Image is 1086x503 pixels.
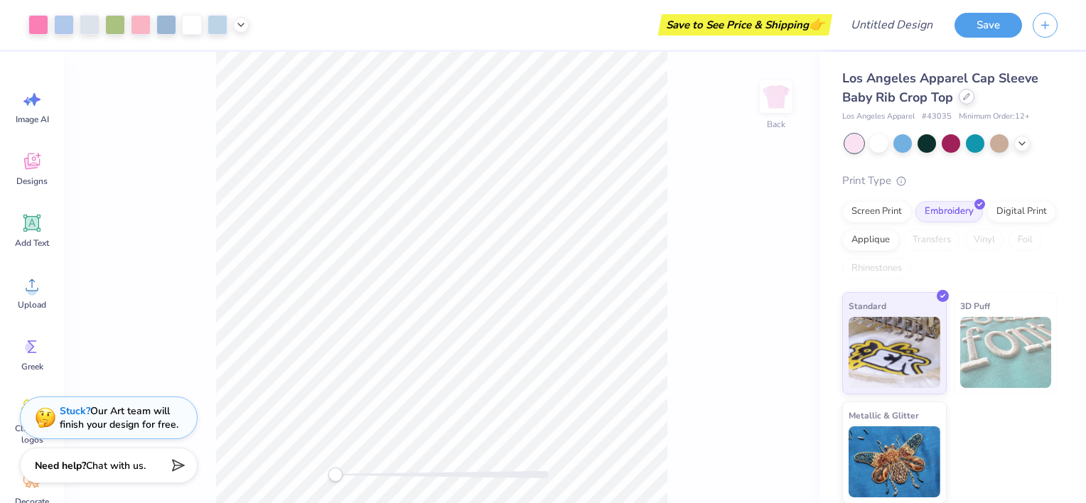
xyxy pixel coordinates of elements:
[662,14,829,36] div: Save to See Price & Shipping
[16,114,49,125] span: Image AI
[964,229,1004,251] div: Vinyl
[955,13,1022,38] button: Save
[86,459,146,472] span: Chat with us.
[16,175,48,187] span: Designs
[842,229,899,251] div: Applique
[849,408,919,423] span: Metallic & Glitter
[842,173,1058,189] div: Print Type
[842,70,1038,106] span: Los Angeles Apparel Cap Sleeve Baby Rib Crop Top
[903,229,960,251] div: Transfers
[839,11,944,39] input: Untitled Design
[60,404,178,431] div: Our Art team will finish your design for free.
[959,111,1030,123] span: Minimum Order: 12 +
[767,118,785,131] div: Back
[762,82,790,111] img: Back
[21,361,43,372] span: Greek
[18,299,46,310] span: Upload
[915,201,983,222] div: Embroidery
[9,423,55,445] span: Clipart & logos
[849,298,886,313] span: Standard
[849,317,940,388] img: Standard
[328,467,343,482] div: Accessibility label
[60,404,90,418] strong: Stuck?
[960,298,990,313] span: 3D Puff
[35,459,86,472] strong: Need help?
[842,201,911,222] div: Screen Print
[842,258,911,279] div: Rhinestones
[922,111,952,123] span: # 43035
[1009,229,1042,251] div: Foil
[960,317,1052,388] img: 3D Puff
[809,16,824,33] span: 👉
[15,237,49,249] span: Add Text
[849,426,940,497] img: Metallic & Glitter
[842,111,915,123] span: Los Angeles Apparel
[987,201,1056,222] div: Digital Print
